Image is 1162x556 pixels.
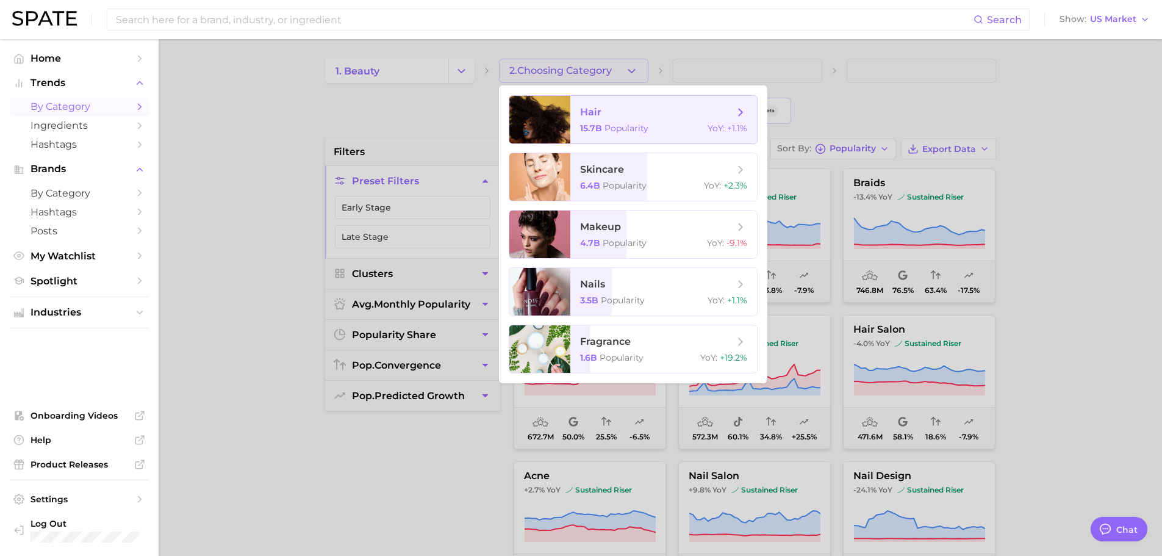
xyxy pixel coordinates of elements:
[499,85,767,383] ul: 2.Choosing Category
[603,237,647,248] span: Popularity
[580,278,605,290] span: nails
[704,180,721,191] span: YoY :
[10,406,149,425] a: Onboarding Videos
[10,514,149,546] a: Log out. Currently logged in with e-mail sughanda.singh@prohairlabs.com.
[30,275,128,287] span: Spotlight
[10,160,149,178] button: Brands
[708,295,725,306] span: YoY :
[115,9,974,30] input: Search here for a brand, industry, or ingredient
[580,336,631,347] span: fragrance
[30,52,128,64] span: Home
[30,250,128,262] span: My Watchlist
[708,123,725,134] span: YoY :
[30,459,128,470] span: Product Releases
[580,295,598,306] span: 3.5b
[30,494,128,505] span: Settings
[30,206,128,218] span: Hashtags
[580,352,597,363] span: 1.6b
[10,247,149,265] a: My Watchlist
[10,97,149,116] a: by Category
[10,222,149,240] a: Posts
[707,237,724,248] span: YoY :
[1090,16,1136,23] span: US Market
[580,123,602,134] span: 15.7b
[1060,16,1086,23] span: Show
[727,123,747,134] span: +1.1%
[580,221,621,233] span: makeup
[580,106,601,118] span: hair
[727,295,747,306] span: +1.1%
[30,139,128,150] span: Hashtags
[30,518,178,529] span: Log Out
[580,164,624,175] span: skincare
[723,180,747,191] span: +2.3%
[10,184,149,203] a: by Category
[30,187,128,199] span: by Category
[30,78,128,88] span: Trends
[10,135,149,154] a: Hashtags
[30,164,128,175] span: Brands
[10,455,149,474] a: Product Releases
[600,352,644,363] span: Popularity
[987,14,1022,26] span: Search
[30,225,128,237] span: Posts
[726,237,747,248] span: -9.1%
[30,435,128,446] span: Help
[10,431,149,449] a: Help
[603,180,647,191] span: Popularity
[580,237,600,248] span: 4.7b
[12,11,77,26] img: SPATE
[30,307,128,318] span: Industries
[720,352,747,363] span: +19.2%
[30,120,128,131] span: Ingredients
[604,123,648,134] span: Popularity
[10,116,149,135] a: Ingredients
[30,410,128,421] span: Onboarding Videos
[10,303,149,322] button: Industries
[1056,12,1153,27] button: ShowUS Market
[580,180,600,191] span: 6.4b
[10,272,149,291] a: Spotlight
[10,74,149,92] button: Trends
[700,352,717,363] span: YoY :
[10,49,149,68] a: Home
[10,203,149,222] a: Hashtags
[30,101,128,112] span: by Category
[10,490,149,508] a: Settings
[601,295,645,306] span: Popularity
